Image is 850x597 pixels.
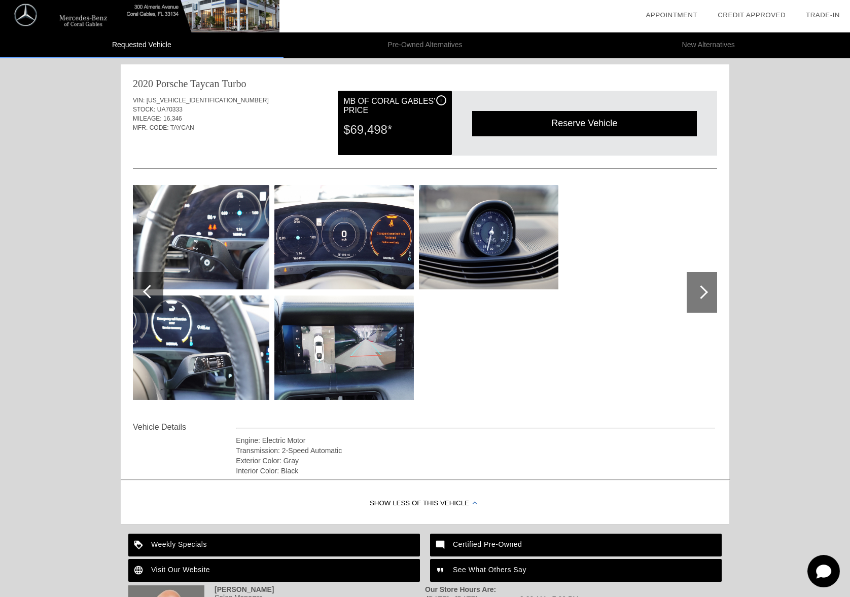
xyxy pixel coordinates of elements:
img: image.aspx [419,185,558,289]
svg: Start Chat [807,555,840,587]
div: Turbo [222,77,246,91]
div: Engine: Electric Motor [236,435,715,445]
img: ic_loyalty_white_24dp_2x.png [128,534,151,556]
img: image.aspx [274,295,414,400]
strong: Our Store Hours Are: [425,585,496,593]
a: Weekly Specials [128,534,420,556]
a: See What Others Say [430,559,722,582]
img: ic_language_white_24dp_2x.png [128,559,151,582]
div: Quoted on [DATE] 10:49:24 AM [133,138,717,155]
a: Credit Approved [718,11,786,19]
div: Exterior Color: Gray [236,456,715,466]
div: Show Less of this Vehicle [121,483,729,524]
div: Transmission: 2-Speed Automatic [236,445,715,456]
span: MILEAGE: [133,115,162,122]
span: 16,346 [163,115,182,122]
div: Interior Color: Black [236,466,715,476]
span: STOCK: [133,106,155,113]
div: Reserve Vehicle [472,111,697,136]
button: Toggle Chat Window [807,555,840,587]
img: ic_mode_comment_white_24dp_2x.png [430,534,453,556]
span: MFR. CODE: [133,124,169,131]
img: image.aspx [130,295,269,400]
span: VIN: [133,97,145,104]
li: Pre-Owned Alternatives [284,32,567,58]
a: Certified Pre-Owned [430,534,722,556]
img: image.aspx [130,185,269,289]
div: Vehicle Details [133,421,236,433]
a: Visit Our Website [128,559,420,582]
div: MB of Coral Gables' Price [343,95,446,117]
div: $69,498* [343,117,446,143]
span: UA70333 [157,106,183,113]
div: 2020 Porsche Taycan [133,77,219,91]
img: image.aspx [274,185,414,289]
span: [US_VEHICLE_IDENTIFICATION_NUMBER] [147,97,269,104]
strong: [PERSON_NAME] [215,585,274,593]
img: ic_format_quote_white_24dp_2x.png [430,559,453,582]
span: TAYCAN [170,124,194,131]
li: New Alternatives [566,32,850,58]
a: Trade-In [806,11,840,19]
a: Appointment [646,11,697,19]
span: i [440,97,442,104]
